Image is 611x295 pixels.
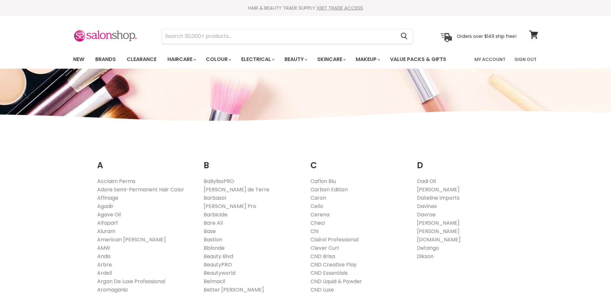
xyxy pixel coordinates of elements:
a: Agave Oil [97,211,121,218]
a: Electrical [236,53,278,66]
a: New [68,53,89,66]
nav: Main [65,50,546,69]
a: Barbasol [204,194,226,202]
a: Beautyworld [204,269,235,277]
a: Ardell [97,269,112,277]
a: American [PERSON_NAME] [97,236,166,243]
a: My Account [471,53,509,66]
a: Argan De Luxe Professional [97,278,165,285]
a: Colour [201,53,235,66]
a: [DOMAIN_NAME] [417,236,461,243]
a: CND Brisa [310,253,335,260]
h2: A [97,151,194,172]
a: Andis [97,253,111,260]
a: CND Creative Play [310,261,357,268]
a: Aromaganic [97,286,128,293]
a: Cerena [310,211,329,218]
a: GET TRADE ACCESS [318,4,363,11]
a: CND Liquid & Powder [310,278,362,285]
a: CND Essentials [310,269,348,277]
a: Beauty Blvd [204,253,233,260]
a: Clearance [122,53,161,66]
a: [PERSON_NAME] Pro [204,203,256,210]
a: Checi [310,219,325,227]
input: Search [162,29,396,44]
a: Dateline Imports [417,194,460,202]
a: Clairol Professional [310,236,359,243]
a: Brands [90,53,121,66]
a: [PERSON_NAME] [417,186,460,193]
a: Base [204,228,216,235]
a: Agadir [97,203,114,210]
a: Detango [417,244,439,252]
a: Dikson [417,253,434,260]
a: Davroe [417,211,436,218]
button: Search [396,29,413,44]
a: Clever Curl [310,244,339,252]
p: Orders over $149 ship free! [457,33,516,39]
a: Caron [310,194,326,202]
a: Barbicide [204,211,227,218]
form: Product [162,29,413,44]
a: Better [PERSON_NAME] [204,286,264,293]
a: [PERSON_NAME] [417,228,460,235]
a: Haircare [163,53,200,66]
a: Bare All [204,219,223,227]
a: Dadi Oil [417,178,436,185]
h2: C [310,151,408,172]
a: Beauty [280,53,311,66]
a: BaBylissPRO [204,178,234,185]
a: Arbre [97,261,112,268]
a: Caflon Blu [310,178,336,185]
ul: Main menu [68,50,461,69]
a: Affinage [97,194,118,202]
a: Bastion [204,236,222,243]
a: [PERSON_NAME] [417,219,460,227]
a: Belmacil [204,278,225,285]
a: Cello [310,203,323,210]
a: [PERSON_NAME] de Terre [204,186,269,193]
a: Makeup [351,53,384,66]
a: Acclaim Perms [97,178,135,185]
h2: B [204,151,301,172]
a: CND Luxe [310,286,334,293]
a: Adore Semi-Permanent Hair Color [97,186,184,193]
div: HAIR & BEAUTY TRADE SUPPLY | [65,5,546,11]
a: Chi [310,228,318,235]
a: Skincare [312,53,350,66]
a: Sign Out [511,53,540,66]
a: Value Packs & Gifts [385,53,451,66]
a: Aluram [97,228,115,235]
a: Davines [417,203,437,210]
a: Alfaparf [97,219,118,227]
a: AMW [97,244,110,252]
a: BeautyPRO [204,261,232,268]
a: Bblonde [204,244,225,252]
h2: D [417,151,514,172]
a: Carbon Edition [310,186,348,193]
